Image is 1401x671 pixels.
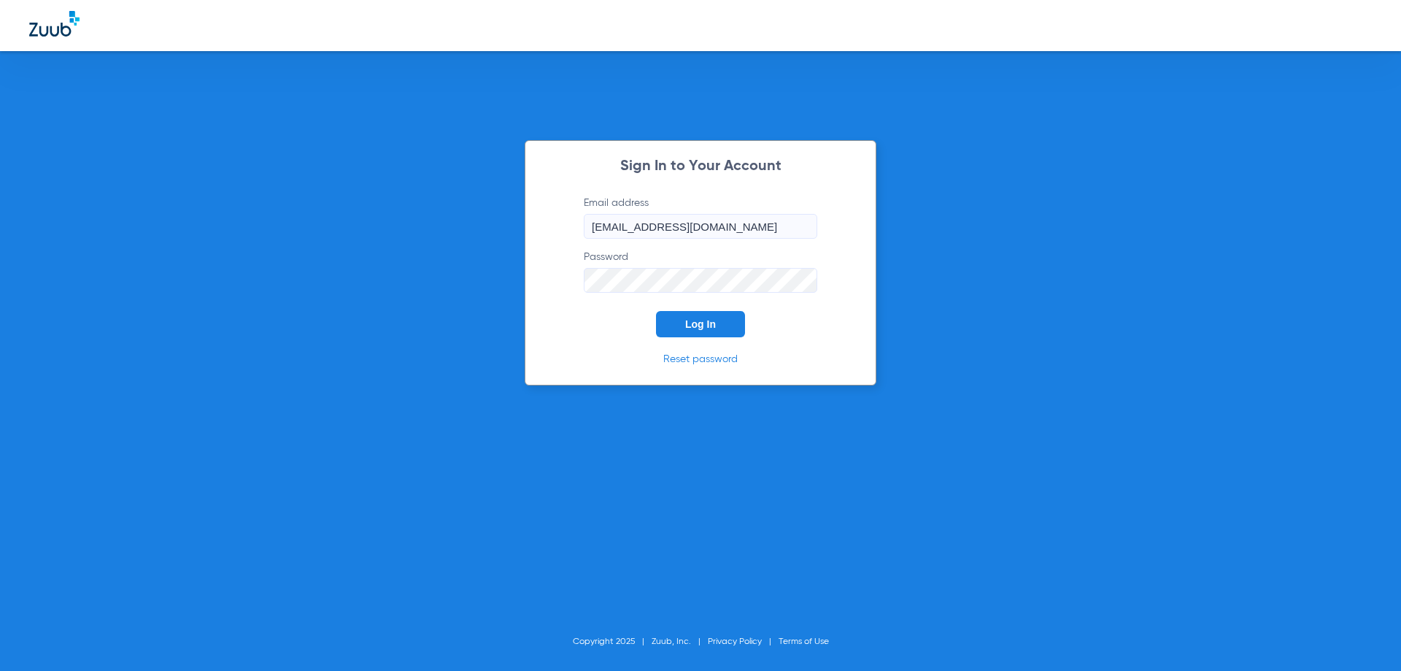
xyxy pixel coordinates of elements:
[663,354,738,364] a: Reset password
[584,214,817,239] input: Email address
[584,268,817,293] input: Password
[656,311,745,337] button: Log In
[708,637,762,646] a: Privacy Policy
[562,159,839,174] h2: Sign In to Your Account
[652,634,708,649] li: Zuub, Inc.
[573,634,652,649] li: Copyright 2025
[584,250,817,293] label: Password
[584,196,817,239] label: Email address
[685,318,716,330] span: Log In
[29,11,80,37] img: Zuub Logo
[779,637,829,646] a: Terms of Use
[1328,601,1401,671] iframe: Chat Widget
